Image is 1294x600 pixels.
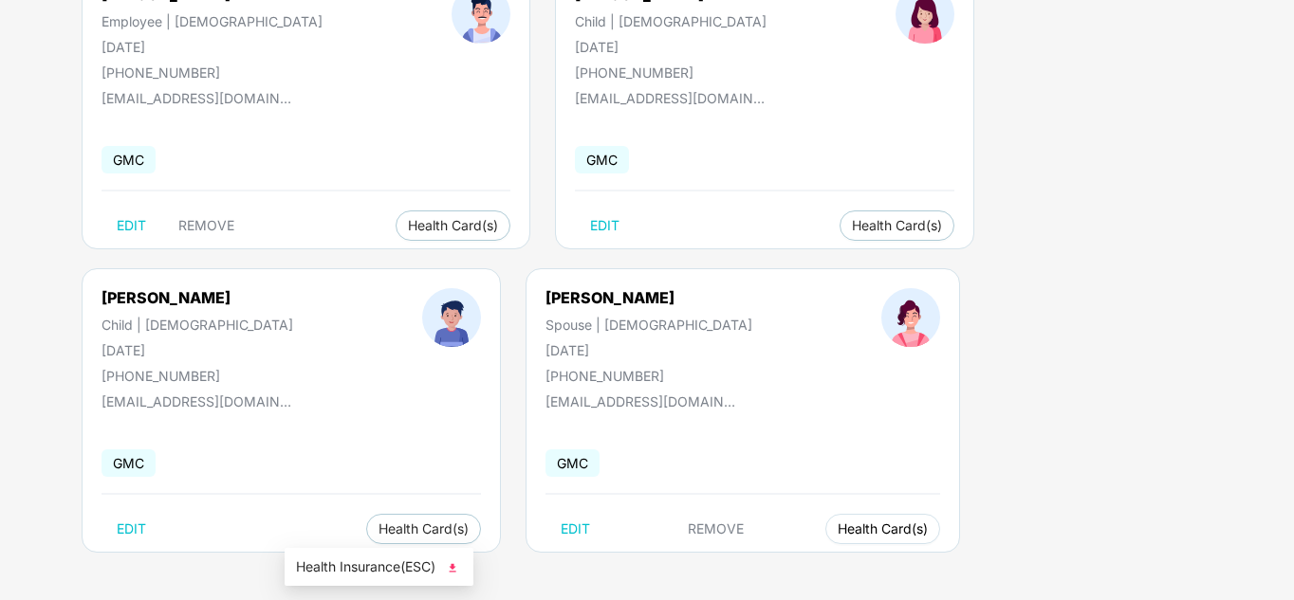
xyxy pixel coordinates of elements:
button: Health Card(s) [840,210,954,241]
div: [DATE] [102,342,293,358]
div: [PHONE_NUMBER] [545,368,752,384]
div: [EMAIL_ADDRESS][DOMAIN_NAME] [545,393,735,409]
button: EDIT [102,514,161,544]
div: [DATE] [545,342,752,358]
span: Health Card(s) [852,221,942,230]
span: Health Card(s) [379,524,469,534]
button: EDIT [545,514,605,544]
div: Child | [DEMOGRAPHIC_DATA] [575,13,767,29]
div: Child | [DEMOGRAPHIC_DATA] [102,317,293,333]
div: [PHONE_NUMBER] [102,368,293,384]
span: EDIT [117,218,146,233]
button: EDIT [575,210,635,241]
span: Health Insurance(ESC) [296,556,462,577]
button: Health Card(s) [366,514,481,544]
div: [EMAIL_ADDRESS][DOMAIN_NAME] [575,90,765,106]
img: profileImage [881,288,940,347]
div: [DATE] [102,39,323,55]
div: [PHONE_NUMBER] [575,64,767,81]
div: [PHONE_NUMBER] [102,64,323,81]
span: REMOVE [178,218,234,233]
img: profileImage [422,288,481,347]
span: GMC [545,449,600,477]
div: [EMAIL_ADDRESS][DOMAIN_NAME] [102,90,291,106]
span: EDIT [561,521,590,536]
span: Health Card(s) [838,524,928,534]
span: GMC [102,449,156,477]
div: Spouse | [DEMOGRAPHIC_DATA] [545,317,752,333]
span: GMC [102,146,156,173]
div: [PERSON_NAME] [545,288,752,307]
div: [EMAIL_ADDRESS][DOMAIN_NAME] [102,393,291,409]
span: EDIT [590,218,619,233]
button: Health Card(s) [396,210,510,241]
img: svg+xml;base64,PHN2ZyB4bWxucz0iaHR0cDovL3d3dy53My5vcmcvMjAwMC9zdmciIHhtbG5zOnhsaW5rPSJodHRwOi8vd3... [443,558,462,577]
div: [DATE] [575,39,767,55]
span: GMC [575,146,629,173]
span: EDIT [117,521,146,536]
button: REMOVE [163,210,250,241]
button: EDIT [102,210,161,241]
button: REMOVE [673,514,759,544]
span: REMOVE [688,521,744,536]
button: Health Card(s) [825,514,940,544]
div: [PERSON_NAME] [102,288,293,307]
div: Employee | [DEMOGRAPHIC_DATA] [102,13,323,29]
span: Health Card(s) [408,221,498,230]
